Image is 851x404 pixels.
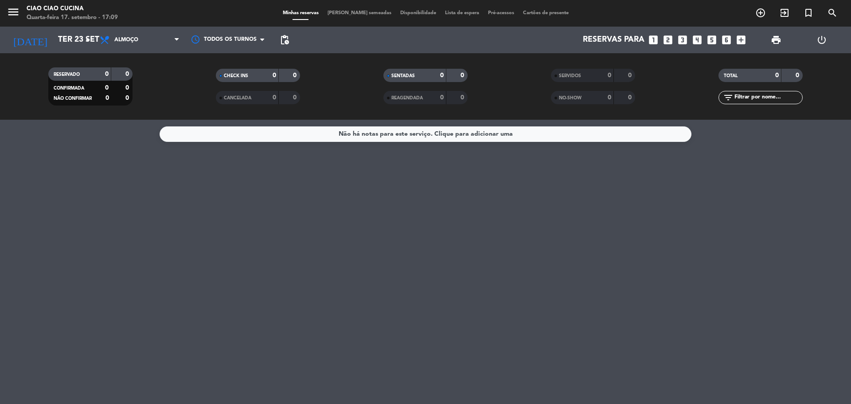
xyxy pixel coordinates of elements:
[441,11,484,16] span: Lista de espera
[224,74,248,78] span: CHECK INS
[677,34,688,46] i: looks_3
[461,94,466,101] strong: 0
[519,11,573,16] span: Cartões de presente
[273,94,276,101] strong: 0
[105,71,109,77] strong: 0
[54,96,92,101] span: NÃO CONFIRMAR
[7,30,54,50] i: [DATE]
[293,72,298,78] strong: 0
[723,92,734,103] i: filter_list
[775,72,779,78] strong: 0
[608,94,611,101] strong: 0
[27,13,118,22] div: Quarta-feira 17. setembro - 17:09
[82,35,93,45] i: arrow_drop_down
[278,11,323,16] span: Minhas reservas
[803,8,814,18] i: turned_in_not
[391,96,423,100] span: REAGENDADA
[691,34,703,46] i: looks_4
[779,8,790,18] i: exit_to_app
[461,72,466,78] strong: 0
[484,11,519,16] span: Pré-acessos
[734,93,802,102] input: Filtrar por nome...
[125,85,131,91] strong: 0
[827,8,838,18] i: search
[799,27,844,53] div: LOG OUT
[391,74,415,78] span: SENTADAS
[628,94,633,101] strong: 0
[396,11,441,16] span: Disponibilidade
[735,34,747,46] i: add_box
[54,86,84,90] span: CONFIRMADA
[706,34,718,46] i: looks_5
[559,74,581,78] span: SERVIDOS
[796,72,801,78] strong: 0
[583,35,644,44] span: Reservas para
[339,129,513,139] div: Não há notas para este serviço. Clique para adicionar uma
[7,5,20,19] i: menu
[323,11,396,16] span: [PERSON_NAME] semeadas
[771,35,781,45] span: print
[54,72,80,77] span: RESERVADO
[721,34,732,46] i: looks_6
[293,94,298,101] strong: 0
[440,94,444,101] strong: 0
[224,96,251,100] span: CANCELADA
[662,34,674,46] i: looks_two
[648,34,659,46] i: looks_one
[125,95,131,101] strong: 0
[114,37,138,43] span: Almoço
[105,95,109,101] strong: 0
[816,35,827,45] i: power_settings_new
[273,72,276,78] strong: 0
[125,71,131,77] strong: 0
[755,8,766,18] i: add_circle_outline
[628,72,633,78] strong: 0
[608,72,611,78] strong: 0
[7,5,20,22] button: menu
[279,35,290,45] span: pending_actions
[27,4,118,13] div: Ciao Ciao Cucina
[724,74,738,78] span: TOTAL
[105,85,109,91] strong: 0
[440,72,444,78] strong: 0
[559,96,582,100] span: NO-SHOW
